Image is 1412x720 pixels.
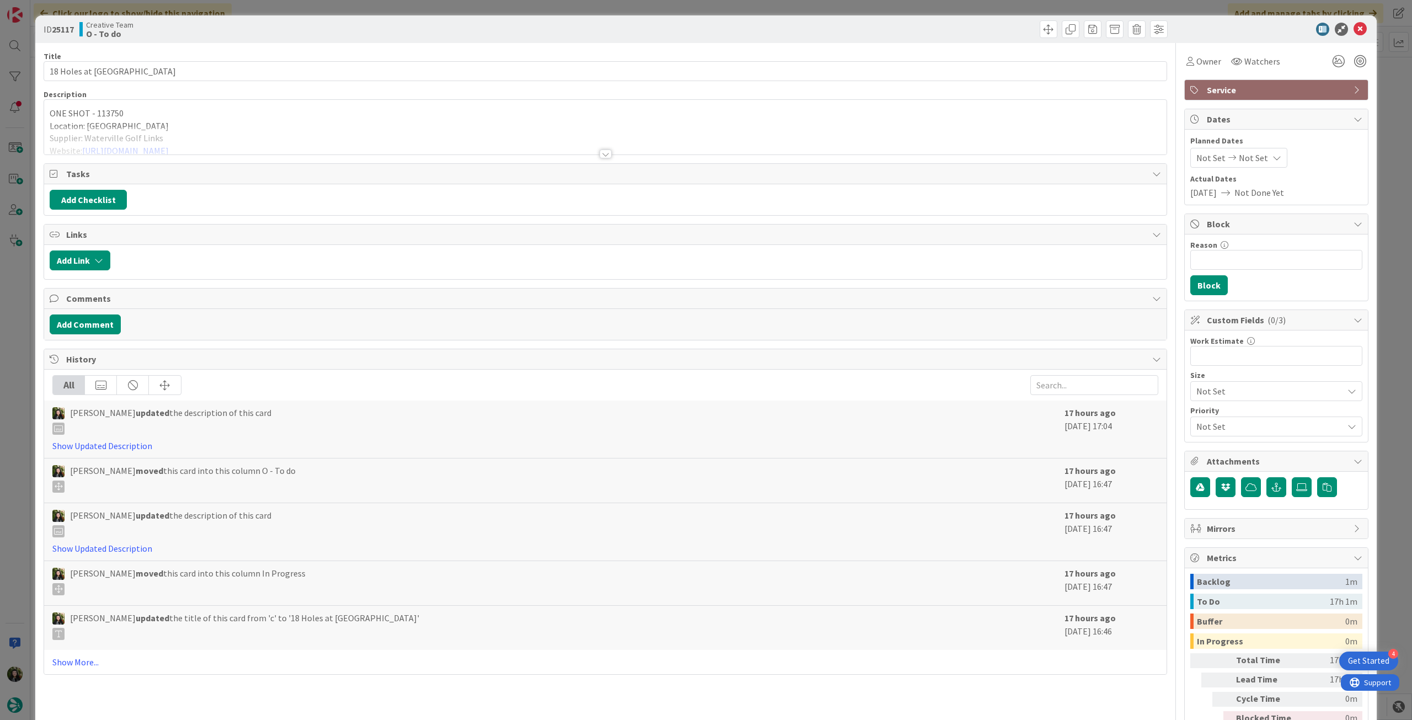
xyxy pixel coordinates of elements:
span: [PERSON_NAME] the description of this card [70,509,271,537]
span: Support [23,2,50,15]
span: Creative Team [86,20,133,29]
span: History [66,353,1147,366]
span: Watchers [1244,55,1280,68]
span: Not Set [1196,151,1226,164]
b: updated [136,612,169,623]
span: Dates [1207,113,1348,126]
input: type card name here... [44,61,1167,81]
span: Mirrors [1207,522,1348,535]
span: Tasks [66,167,1147,180]
label: Reason [1190,240,1217,250]
div: 17h 1m [1330,594,1357,609]
div: To Do [1197,594,1330,609]
img: BC [52,510,65,522]
span: Planned Dates [1190,135,1362,147]
b: 17 hours ago [1065,568,1116,579]
span: Metrics [1207,551,1348,564]
label: Work Estimate [1190,336,1244,346]
span: Description [44,89,87,99]
b: 17 hours ago [1065,465,1116,476]
b: moved [136,568,163,579]
span: Not Set [1196,419,1338,434]
span: Comments [66,292,1147,305]
div: Cycle Time [1236,692,1297,707]
b: moved [136,465,163,476]
div: [DATE] 16:46 [1065,611,1158,644]
img: BC [52,465,65,477]
span: Block [1207,217,1348,231]
span: [PERSON_NAME] the title of this card from 'c' to '18 Holes at [GEOGRAPHIC_DATA]' [70,611,419,640]
div: Buffer [1197,614,1345,629]
span: ID [44,23,74,36]
span: Custom Fields [1207,313,1348,327]
div: Open Get Started checklist, remaining modules: 4 [1339,652,1398,670]
b: 25117 [52,24,74,35]
div: 1m [1345,574,1357,589]
img: BC [52,612,65,625]
div: [DATE] 16:47 [1065,567,1158,600]
img: BC [52,568,65,580]
a: Show Updated Description [52,440,152,451]
div: 17h 2m [1301,653,1357,668]
input: Search... [1030,375,1158,395]
p: ONE SHOT - 113750 [50,107,1161,120]
div: Get Started [1348,655,1389,666]
div: 4 [1388,649,1398,659]
b: updated [136,407,169,418]
div: [DATE] 16:47 [1065,509,1158,555]
a: Show Updated Description [52,543,152,554]
div: 17h 1m [1301,673,1357,687]
button: Add Comment [50,314,121,334]
span: Not Done Yet [1234,186,1284,199]
div: [DATE] 17:04 [1065,406,1158,452]
div: Backlog [1197,574,1345,589]
div: Size [1190,371,1362,379]
span: ( 0/3 ) [1267,314,1286,326]
b: 17 hours ago [1065,510,1116,521]
b: O - To do [86,29,133,38]
span: Service [1207,83,1348,97]
div: Priority [1190,407,1362,414]
button: Add Checklist [50,190,127,210]
span: Not Set [1196,383,1338,399]
div: Total Time [1236,653,1297,668]
span: [DATE] [1190,186,1217,199]
div: All [53,376,85,394]
b: 17 hours ago [1065,612,1116,623]
div: 0m [1345,633,1357,649]
b: updated [136,510,169,521]
span: Links [66,228,1147,241]
button: Add Link [50,250,110,270]
span: Owner [1196,55,1221,68]
span: [PERSON_NAME] this card into this column O - To do [70,464,296,493]
span: [PERSON_NAME] the description of this card [70,406,271,435]
div: 0m [1301,692,1357,707]
p: Location: [GEOGRAPHIC_DATA] [50,120,1161,132]
img: BC [52,407,65,419]
label: Title [44,51,61,61]
span: Attachments [1207,455,1348,468]
div: In Progress [1197,633,1345,649]
button: Block [1190,275,1228,295]
div: 0m [1345,614,1357,629]
span: Actual Dates [1190,173,1362,185]
div: [DATE] 16:47 [1065,464,1158,497]
span: [PERSON_NAME] this card into this column In Progress [70,567,306,595]
b: 17 hours ago [1065,407,1116,418]
span: Not Set [1239,151,1268,164]
div: Lead Time [1236,673,1297,687]
a: Show More... [52,655,1158,669]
